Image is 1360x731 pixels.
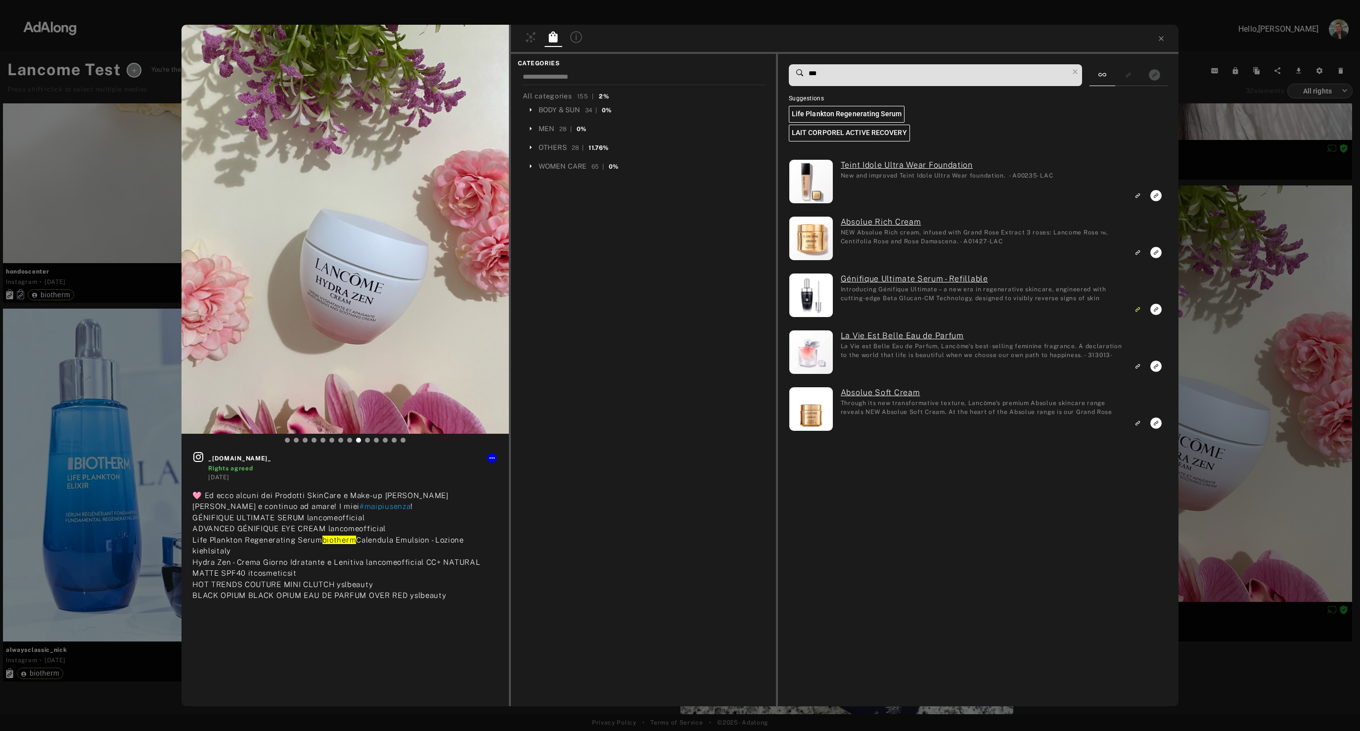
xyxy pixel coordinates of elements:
h6: LAIT CORPOREL ACTIVE RECOVERY [789,125,910,141]
a: (ada-biotherm-299) Teint Idole Ultra Wear Foundation: New and improved Teint Idole Ultra Wear fou... [841,159,1053,171]
span: Rights agreed [208,465,253,472]
a: (ada-biotherm-302) Absolue Soft Cream: Through its new transformative texture, Lancôme's premium ... [841,387,1123,399]
img: 50ml.jpg [789,330,833,374]
div: 34 | [585,106,597,115]
span: CATEGORIES [518,59,769,68]
span: Calendula Emulsion - Lozione kiehlsitaly Hydra Zen - Crema Giorno Idratante e Lenitiva lancomeoff... [192,536,480,644]
div: 11.76% [589,143,608,152]
a: (ada-biotherm-300) Génifique Ultimate Serum - Refillable: Introducing Génifique Ultimate – a new ... [841,273,1123,285]
button: Link to exact product [1147,303,1165,316]
a: (ada-biotherm-298) Absolue Rich Cream: NEW Absolue Rich cream, infused with Grand Rose Extract 3 ... [841,216,1123,228]
button: Link to similar product [1129,360,1147,373]
div: Through its new transformative texture, Lancôme's premium Absolue skincare range reveals NEW Abso... [841,399,1123,415]
div: All categories [523,91,609,101]
button: Link to similar product [1129,416,1147,430]
button: Link to similar product [1129,189,1147,202]
button: Link to exact product [1147,360,1165,373]
img: 3614272048805_Absolue_Soft_Cream_alt.jpg [789,387,833,431]
span: _[DOMAIN_NAME]_ [208,454,498,463]
div: 65 | [591,162,604,171]
h6: Life Plankton Regenerating Serum [789,106,905,123]
button: Unlink to similar product [1129,303,1147,316]
span: #maipiusenza [360,502,410,510]
div: 155 | [577,92,594,101]
img: Lancome-Foundation-Teint-Idole-Ultra-Wear-Foundation-235N-3614273792523-main.jpg [789,160,833,203]
button: Link to exact product [1147,246,1165,259]
div: La Vie est Belle Eau de Parfum, Lancôme's best-selling feminine fragrance. A declaration to the w... [841,342,1123,359]
div: 28 | [572,143,584,152]
button: Show only exact products linked [1145,68,1164,82]
div: 28 | [559,125,572,134]
div: WOMEN CARE [539,161,587,172]
div: MEN [539,124,554,134]
a: (ada-biotherm-301) La Vie Est Belle Eau de Parfum: La Vie est Belle Eau de Parfum, Lancôme's best... [841,330,1123,342]
button: Link to exact product [1147,416,1165,430]
button: Link to similar product [1129,246,1147,259]
mark: biotherm [322,536,357,544]
img: 3614272049161_Absolue_RichCream.jpg [789,217,833,260]
div: Introducing Génifique Ultimate – a new era in regenerative skincare, engineered with cutting-edge... [841,285,1123,302]
img: 3614274142358_genifique-ultimate-serum_50ml_main.jpg [789,274,833,317]
div: 2% [599,92,609,101]
button: Link to exact product [1147,189,1165,202]
div: 0% [577,125,586,134]
time: 2025-01-20T10:29:54.000Z [208,474,229,481]
div: OTHERS [539,142,567,153]
div: NEW Absolue Rich cream, infused with Grand Rose Extract 3 roses: Lancome Rose ™, Centifolia Rose ... [841,228,1123,245]
div: 0% [609,162,618,171]
span: Suggestions [789,94,914,104]
button: Show only similar products linked [1119,68,1137,82]
div: BODY & SUN [539,105,581,115]
span: ! GÉNIFIQUE ULTIMATE SERUM lancomeofficial ADVANCED GÉNIFIQUE EYE CREAM lancomeofficial Life Plan... [192,502,487,666]
div: 0% [602,106,611,115]
span: 🩷 Ed ecco alcuni dei Prodotti SkinCare e Make-up [PERSON_NAME] [PERSON_NAME] e continuo ad amare!... [192,491,448,511]
iframe: Chat Widget [1311,684,1360,731]
div: New and improved Teint Idole Ultra Wear foundation. - A00235-LAC [841,171,1053,180]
